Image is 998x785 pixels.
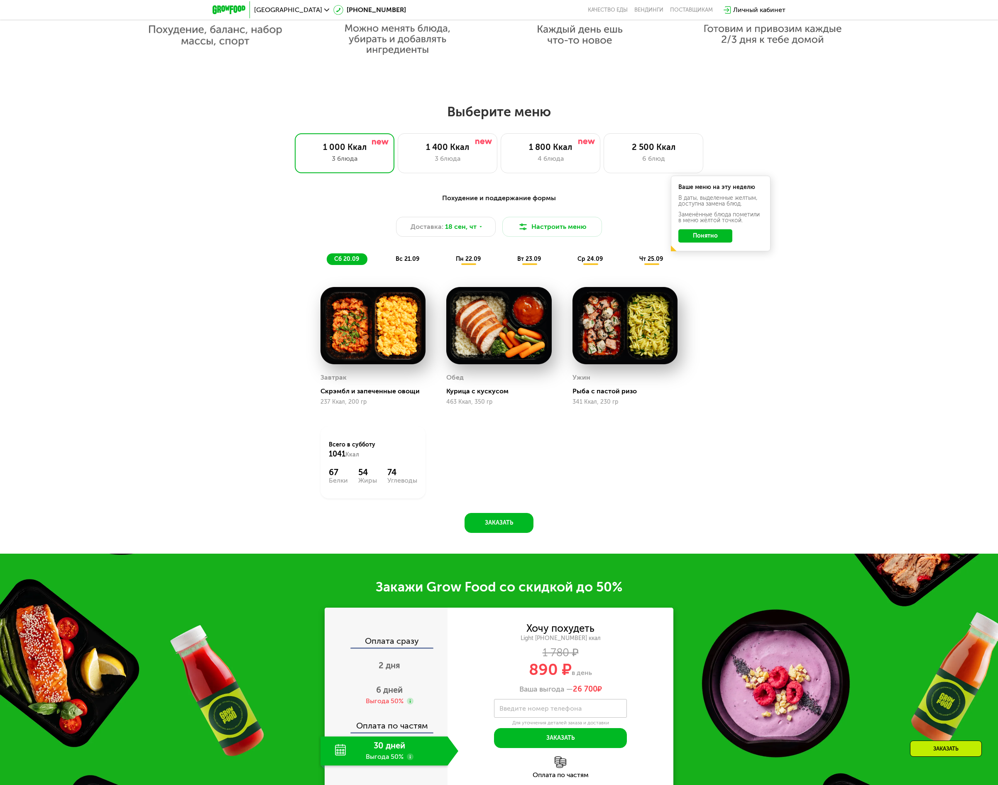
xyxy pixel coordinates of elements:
[526,624,594,633] div: Хочу похудеть
[448,635,673,642] div: Light [PHONE_NUMBER] ккал
[573,685,602,694] span: ₽
[320,399,426,405] div: 237 Ккал, 200 гр
[406,142,489,152] div: 1 400 Ккал
[465,513,533,533] button: Заказать
[366,697,404,706] div: Выгода 50%
[446,399,551,405] div: 463 Ккал, 350 гр
[329,449,345,459] span: 1041
[358,477,377,484] div: Жиры
[588,7,628,13] a: Качество еды
[555,756,566,768] img: l6xcnZfty9opOoJh.png
[499,706,582,711] label: Введите номер телефона
[456,255,481,262] span: пн 22.09
[448,685,673,694] div: Ваша выгода —
[325,713,448,732] div: Оплата по частям
[320,387,432,395] div: Скрэмбл и запеченные овощи
[411,222,443,232] span: Доставка:
[329,467,348,477] div: 67
[27,103,971,120] h2: Выберите меню
[320,371,347,384] div: Завтрак
[334,255,359,262] span: сб 20.09
[670,7,713,13] div: поставщикам
[494,720,627,726] div: Для уточнения деталей заказа и доставки
[502,217,602,237] button: Настроить меню
[376,685,403,695] span: 6 дней
[612,142,695,152] div: 2 500 Ккал
[329,477,348,484] div: Белки
[634,7,663,13] a: Вендинги
[678,212,763,223] div: Заменённые блюда пометили в меню жёлтой точкой.
[358,467,377,477] div: 54
[509,154,592,164] div: 4 блюда
[572,399,678,405] div: 341 Ккал, 230 гр
[253,193,745,204] div: Похудение и поддержание формы
[303,142,386,152] div: 1 000 Ккал
[678,229,732,243] button: Понятно
[509,142,592,152] div: 1 800 Ккал
[572,669,592,677] span: в день
[733,5,785,15] div: Личный кабинет
[612,154,695,164] div: 6 блюд
[572,387,684,395] div: Рыба с пастой ризо
[325,637,448,648] div: Оплата сразу
[387,477,417,484] div: Углеводы
[387,467,417,477] div: 74
[303,154,386,164] div: 3 блюда
[379,660,400,670] span: 2 дня
[254,7,322,13] span: [GEOGRAPHIC_DATA]
[446,371,464,384] div: Обед
[494,728,627,748] button: Заказать
[517,255,541,262] span: вт 23.09
[910,741,982,757] div: Заказать
[678,195,763,207] div: В даты, выделенные желтым, доступна замена блюд.
[529,660,572,679] span: 890 ₽
[329,441,417,459] div: Всего в субботу
[396,255,419,262] span: вс 21.09
[639,255,663,262] span: чт 25.09
[573,684,597,694] span: 26 700
[333,5,406,15] a: [PHONE_NUMBER]
[448,648,673,657] div: 1 780 ₽
[445,222,477,232] span: 18 сен, чт
[446,387,558,395] div: Курица с кускусом
[345,451,359,458] span: Ккал
[448,772,673,778] div: Оплата по частям
[572,371,590,384] div: Ужин
[678,184,763,190] div: Ваше меню на эту неделю
[406,154,489,164] div: 3 блюда
[577,255,603,262] span: ср 24.09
